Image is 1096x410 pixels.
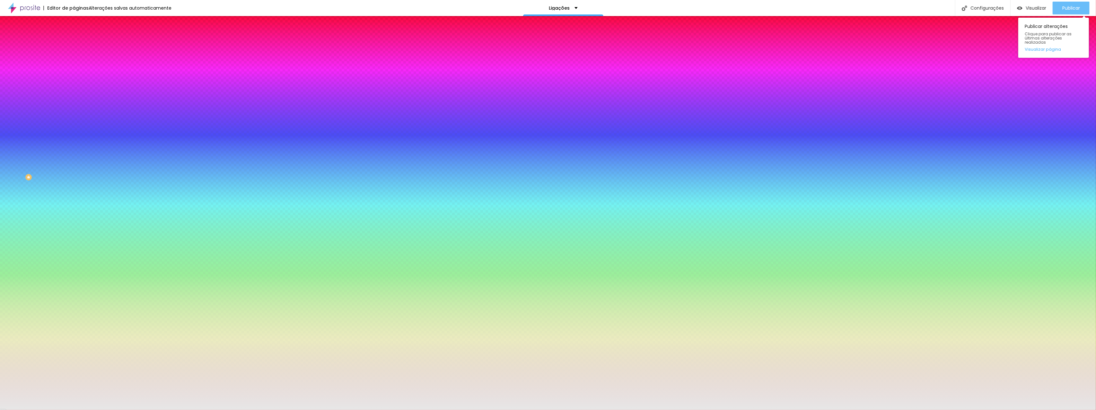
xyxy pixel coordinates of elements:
[549,5,570,11] font: Ligações
[1011,2,1053,14] button: Visualizar
[1062,5,1080,11] font: Publicar
[1025,31,1072,45] font: Clique para publicar as últimas alterações realizadas
[962,5,967,11] img: Ícone
[1025,46,1061,52] font: Visualizar página
[1017,5,1022,11] img: view-1.svg
[970,5,1004,11] font: Configurações
[1053,2,1090,14] button: Publicar
[89,5,171,11] font: Alterações salvas automaticamente
[1026,5,1046,11] font: Visualizar
[1025,23,1068,30] font: Publicar alterações
[47,5,89,11] font: Editor de páginas
[1025,47,1083,51] a: Visualizar página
